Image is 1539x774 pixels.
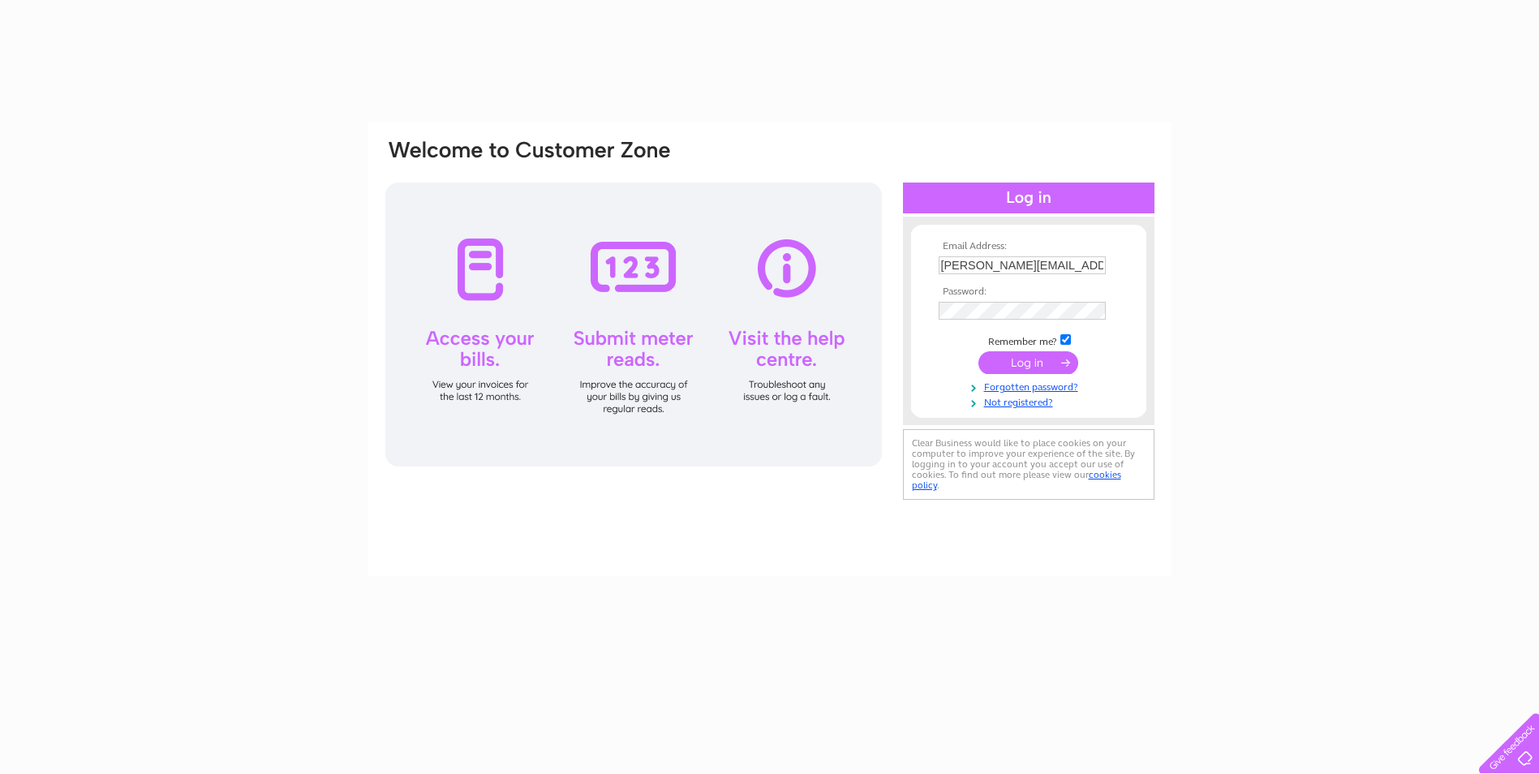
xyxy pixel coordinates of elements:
[939,378,1123,393] a: Forgotten password?
[935,332,1123,348] td: Remember me?
[935,286,1123,298] th: Password:
[903,429,1154,500] div: Clear Business would like to place cookies on your computer to improve your experience of the sit...
[939,393,1123,409] a: Not registered?
[978,351,1078,374] input: Submit
[935,241,1123,252] th: Email Address:
[912,469,1121,491] a: cookies policy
